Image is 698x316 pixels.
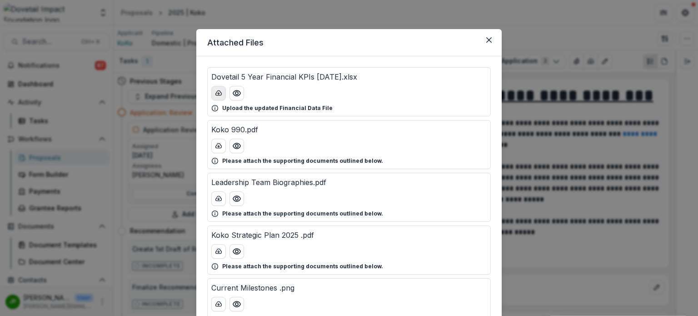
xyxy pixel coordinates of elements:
[211,71,357,82] p: Dovetail 5 Year Financial KPIs [DATE].xlsx
[229,191,244,206] button: Preview Leadership Team Biographies.pdf
[211,177,326,188] p: Leadership Team Biographies.pdf
[229,297,244,311] button: Preview Current Milestones .png
[211,191,226,206] button: download-button
[211,139,226,153] button: download-button
[196,29,502,56] header: Attached Files
[482,33,496,47] button: Close
[222,262,383,271] p: Please attach the supporting documents outlined below.
[229,244,244,259] button: Preview Koko Strategic Plan 2025 .pdf
[229,86,244,100] button: Preview Dovetail 5 Year Financial KPIs Jan 2025.xlsx
[211,86,226,100] button: download-button
[211,230,314,241] p: Koko Strategic Plan 2025 .pdf
[211,244,226,259] button: download-button
[222,210,383,218] p: Please attach the supporting documents outlined below.
[229,139,244,153] button: Preview Koko 990.pdf
[222,157,383,165] p: Please attach the supporting documents outlined below.
[211,297,226,311] button: download-button
[222,104,333,112] p: Upload the updated Financial Data File
[211,282,294,293] p: Current Milestones .png
[211,124,258,135] p: Koko 990.pdf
